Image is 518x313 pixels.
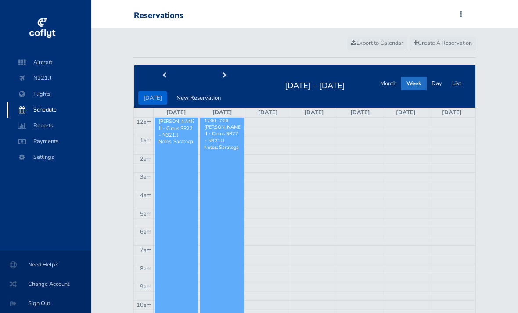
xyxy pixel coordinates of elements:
button: New Reservation [171,91,226,105]
a: Export to Calendar [347,37,407,50]
a: [DATE] [396,108,416,116]
p: Notes: Saratoga [204,144,240,151]
span: 8am [140,265,151,273]
button: Week [401,77,427,90]
a: [DATE] [442,108,462,116]
a: [DATE] [258,108,278,116]
button: Month [375,77,402,90]
p: Notes: Saratoga [158,138,194,145]
a: [DATE] [304,108,324,116]
div: [PERSON_NAME] II - Cirrus SR22 - N321JJ [158,118,194,138]
button: next [194,69,255,83]
span: 3am [140,173,151,181]
span: 12:00 - 7:00 [205,118,228,123]
button: prev [134,69,194,83]
span: Reports [16,118,83,133]
span: Sign Out [11,295,81,311]
span: 1am [140,137,151,144]
a: [DATE] [350,108,370,116]
span: 5am [140,210,151,218]
a: [DATE] [212,108,232,116]
span: 10am [137,301,151,309]
button: Day [426,77,447,90]
span: Change Account [11,276,81,292]
span: Settings [16,149,83,165]
span: 4am [140,191,151,199]
span: Export to Calendar [351,39,403,47]
span: 7am [140,246,151,254]
span: 2am [140,155,151,163]
button: [DATE] [138,91,167,105]
h2: [DATE] – [DATE] [280,79,350,91]
span: Schedule [16,102,83,118]
a: Create A Reservation [410,37,476,50]
span: 12am [137,118,151,126]
a: [DATE] [166,108,186,116]
div: [PERSON_NAME] II - Cirrus SR22 - N321JJ [204,124,240,144]
div: Reservations [134,11,183,21]
span: Flights [16,86,83,102]
span: Payments [16,133,83,149]
span: N321JJ [16,70,83,86]
span: Aircraft [16,54,83,70]
span: Need Help? [11,257,81,273]
button: List [447,77,467,90]
img: coflyt logo [28,15,57,42]
span: 6am [140,228,151,236]
span: Create A Reservation [414,39,472,47]
span: 9am [140,283,151,291]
